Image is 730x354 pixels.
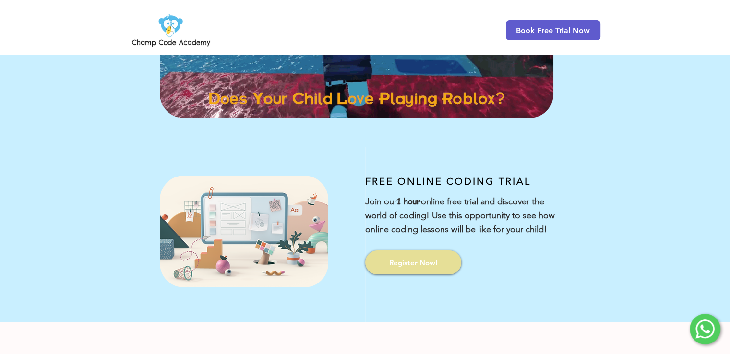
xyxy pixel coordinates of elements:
[365,176,531,187] span: FREE ONLINE CODING TRIAL
[389,258,437,268] span: Register Now!
[365,250,461,274] a: Register Now!
[397,195,421,207] span: 1 hour
[365,196,555,235] span: Join our online free trial and discover the world of coding! Use this opportunity to see how onli...
[130,12,212,49] img: Champ Code Academy Logo PNG.png
[506,20,600,40] a: Book Free Trial Now
[516,26,590,35] span: Book Free Trial Now
[160,176,328,287] img: Champ Code Academy Free Online Coding Trial Illustration 1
